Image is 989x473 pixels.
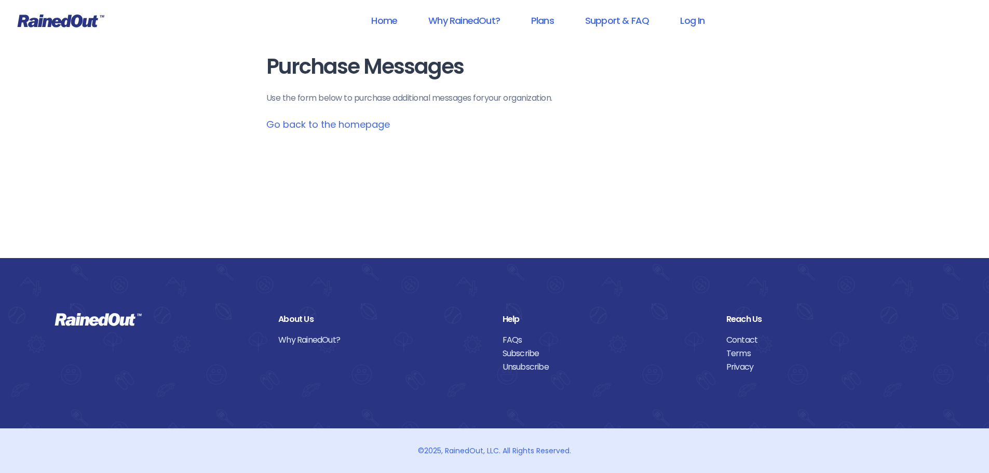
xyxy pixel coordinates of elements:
[503,360,711,374] a: Unsubscribe
[266,55,723,78] h1: Purchase Messages
[726,313,934,326] div: Reach Us
[726,347,934,360] a: Terms
[503,347,711,360] a: Subscribe
[266,118,390,131] a: Go back to the homepage
[572,9,662,32] a: Support & FAQ
[278,333,486,347] a: Why RainedOut?
[726,333,934,347] a: Contact
[415,9,513,32] a: Why RainedOut?
[503,333,711,347] a: FAQs
[278,313,486,326] div: About Us
[503,313,711,326] div: Help
[358,9,411,32] a: Home
[667,9,718,32] a: Log In
[726,360,934,374] a: Privacy
[266,92,723,104] p: Use the form below to purchase additional messages for your organization .
[518,9,567,32] a: Plans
